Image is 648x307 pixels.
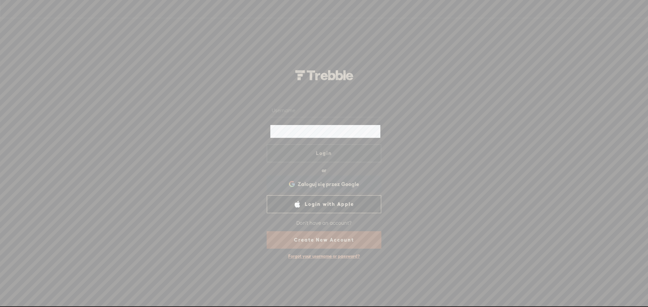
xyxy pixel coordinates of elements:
[298,181,359,188] span: Zaloguj się przez Google
[267,176,381,192] div: Zaloguj się przez Google
[322,165,326,176] div: or
[267,231,381,249] a: Create New Account
[296,216,352,230] div: Don't have an account?
[270,104,380,117] input: Username
[267,144,381,162] a: Login
[285,250,363,263] div: Forgot your username or password?
[267,195,381,213] a: Login with Apple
